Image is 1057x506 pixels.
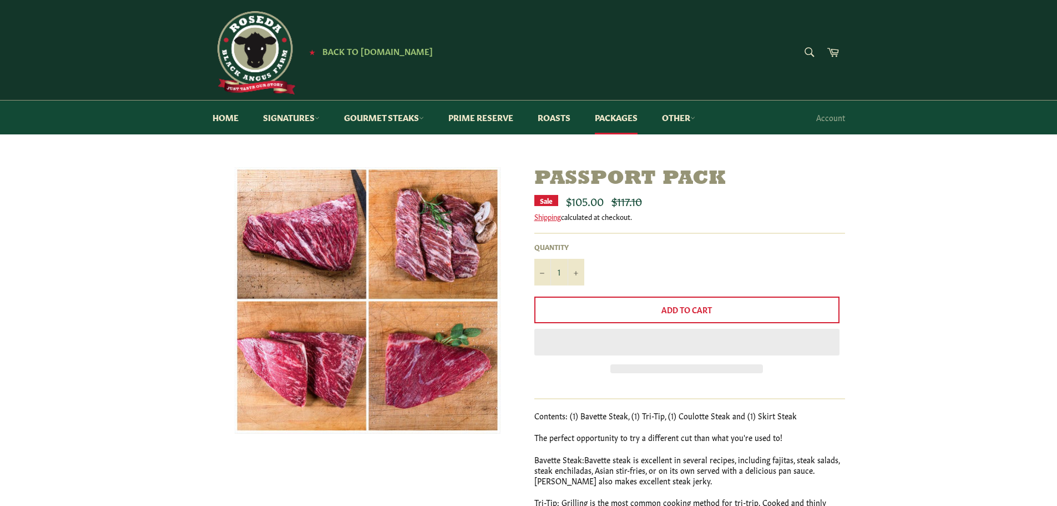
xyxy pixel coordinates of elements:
a: Packages [584,101,649,134]
span: ★ [309,47,315,56]
p: Contents: (1) Bavette Steak, (1) Tri-Tip, (1) Coulotte Steak and (1) Skirt Steak [534,410,845,421]
a: ★ Back to [DOMAIN_NAME] [304,47,433,56]
div: Sale [534,195,558,206]
div: calculated at checkout. [534,212,845,222]
button: Reduce item quantity by one [534,259,551,285]
a: Signatures [252,101,331,134]
a: Gourmet Steaks [333,101,435,134]
img: Roseda Beef [213,11,296,94]
s: $117.10 [611,193,642,208]
p: Bavette Steak: [534,454,845,487]
span: $105.00 [566,193,604,208]
label: Quantity [534,242,584,252]
h1: Passport Pack [534,167,845,191]
a: Roasts [527,101,581,134]
a: Home [201,101,250,134]
span: Bavette steak is excellent in several recipes, including fajitas, steak salads, steak enchiladas,... [534,454,839,487]
a: Shipping [534,211,561,222]
button: Increase item quantity by one [568,259,584,285]
span: Add to Cart [661,304,712,315]
p: The perfect opportunity to try a different cut than what you're used to! [534,432,845,443]
button: Add to Cart [534,297,839,323]
a: Account [811,101,851,134]
a: Prime Reserve [437,101,524,134]
img: Passport Pack [235,167,500,434]
a: Other [651,101,706,134]
span: Back to [DOMAIN_NAME] [322,45,433,57]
